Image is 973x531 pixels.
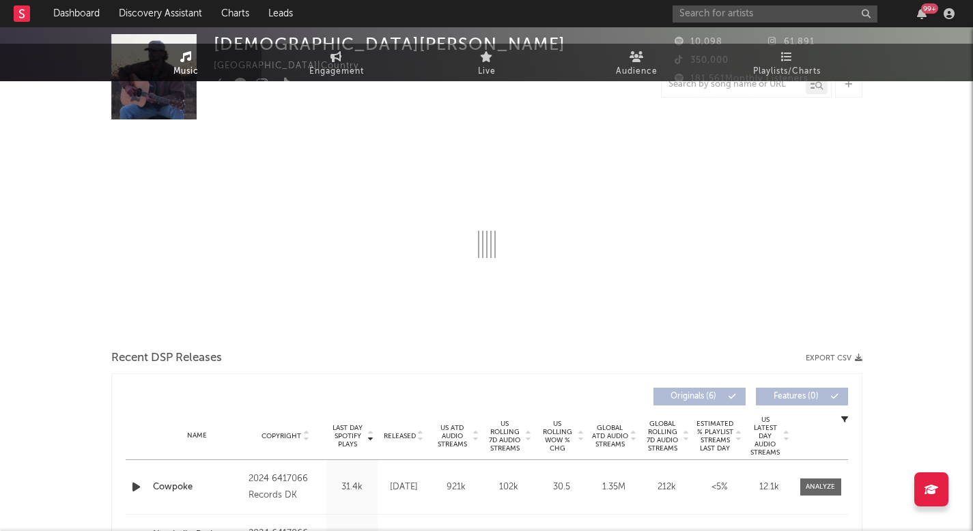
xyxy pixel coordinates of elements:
[111,350,222,367] span: Recent DSP Releases
[675,38,722,46] span: 10,098
[662,79,806,90] input: Search by song name or URL
[753,63,821,80] span: Playlists/Charts
[214,34,565,54] div: [DEMOGRAPHIC_DATA][PERSON_NAME]
[153,480,242,494] a: Cowpoke
[644,420,681,453] span: Global Rolling 7D Audio Streams
[309,63,364,80] span: Engagement
[111,44,262,81] a: Music
[381,480,427,494] div: [DATE]
[412,44,562,81] a: Live
[486,480,532,494] div: 102k
[434,424,471,448] span: US ATD Audio Streams
[917,8,927,19] button: 99+
[330,424,366,448] span: Last Day Spotify Plays
[262,432,301,440] span: Copyright
[712,44,862,81] a: Playlists/Charts
[486,420,524,453] span: US Rolling 7D Audio Streams
[262,44,412,81] a: Engagement
[330,480,374,494] div: 31.4k
[539,420,576,453] span: US Rolling WoW % Chg
[478,63,496,80] span: Live
[749,416,782,457] span: US Latest Day Audio Streams
[768,38,815,46] span: 61,891
[591,480,637,494] div: 1.35M
[562,44,712,81] a: Audience
[806,354,862,362] button: Export CSV
[384,432,416,440] span: Released
[591,424,629,448] span: Global ATD Audio Streams
[696,480,742,494] div: <5%
[644,480,690,494] div: 212k
[673,5,877,23] input: Search for artists
[434,480,479,494] div: 921k
[765,392,828,401] span: Features ( 0 )
[749,480,790,494] div: 12.1k
[153,431,242,441] div: Name
[300,78,324,95] button: Edit
[662,392,725,401] span: Originals ( 6 )
[539,480,584,494] div: 30.5
[756,388,848,405] button: Features(0)
[653,388,746,405] button: Originals(6)
[696,420,734,453] span: Estimated % Playlist Streams Last Day
[249,471,323,504] div: 2024 6417066 Records DK
[173,63,199,80] span: Music
[921,3,938,14] div: 99 +
[616,63,658,80] span: Audience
